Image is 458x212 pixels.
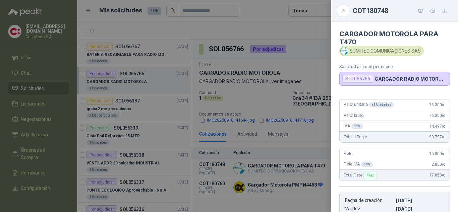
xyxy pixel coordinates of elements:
[345,206,393,212] p: Validez
[369,102,394,108] div: x 1 Unidades
[342,75,373,83] div: SOL056766
[429,151,446,156] span: 15.000
[375,76,447,82] p: CARGADOR RADIO MOTOROLA
[344,113,363,118] span: Valor bruto
[339,46,424,56] div: SUMITEC COMUNICACIONES SAS
[361,162,373,167] div: 19 %
[351,124,363,129] div: 19 %
[442,114,446,118] span: ,00
[344,162,373,167] span: Flete IVA
[442,152,446,156] span: ,00
[429,113,446,118] span: 76.300
[345,198,393,203] p: Fecha de creación
[353,5,450,16] div: COT180748
[344,102,394,108] span: Valor unitario
[363,171,377,179] div: Flex
[429,135,446,139] span: 90.797
[344,151,352,156] span: Flete
[344,124,363,129] span: IVA
[344,135,367,139] span: Total a Pagar
[344,171,378,179] span: Total Flete
[339,7,347,15] button: Close
[429,124,446,129] span: 14.497
[396,198,444,203] p: [DATE]
[442,173,446,177] span: ,00
[442,163,446,166] span: ,00
[429,102,446,107] span: 76.300
[339,64,450,69] p: Solicitud a la que pertenece
[442,135,446,139] span: ,00
[442,103,446,107] span: ,00
[432,162,446,167] span: 2.850
[341,47,348,55] img: Company Logo
[396,206,444,212] p: [DATE]
[429,173,446,178] span: 17.850
[339,30,450,46] h4: CARGADOR MOTOROLA PARA T470
[442,125,446,128] span: ,00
